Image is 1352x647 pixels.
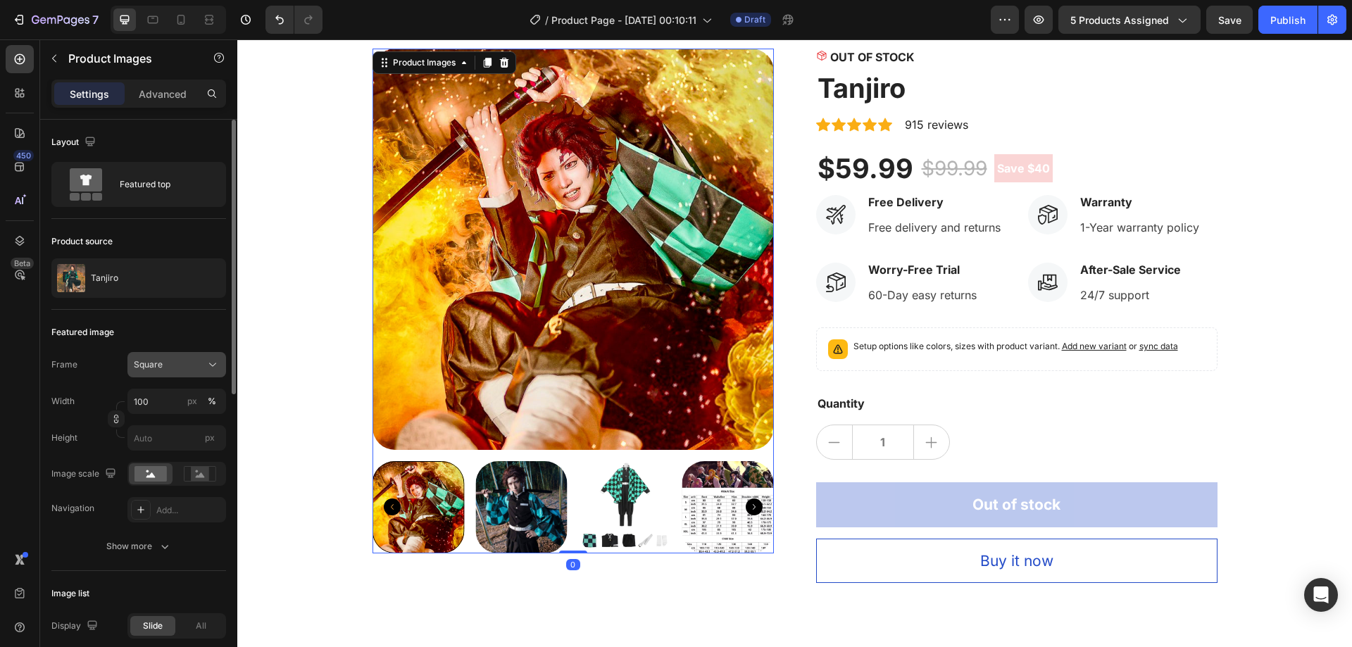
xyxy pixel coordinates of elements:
div: $59.99 [579,112,677,147]
input: px [127,425,226,451]
button: % [184,393,201,410]
button: Publish [1258,6,1317,34]
span: px [205,432,215,443]
div: Display [51,617,101,636]
label: Width [51,395,75,408]
span: or [889,301,941,312]
p: Settings [70,87,109,101]
span: Product Page - [DATE] 00:10:11 [551,13,696,27]
pre: Save $40 [757,115,815,143]
div: Buy it now [743,510,816,533]
label: Frame [51,358,77,371]
span: Save [1218,14,1241,26]
p: 7 [92,11,99,28]
button: increment [677,386,712,420]
span: / [545,13,549,27]
button: px [204,393,220,410]
p: Warranty [843,154,962,171]
button: 7 [6,6,105,34]
span: All [196,620,206,632]
button: 5 products assigned [1058,6,1201,34]
div: Product Images [153,17,221,30]
button: Buy it now [579,499,980,544]
span: Square [134,358,163,371]
div: 0 [329,520,343,531]
div: Layout [51,133,99,152]
p: Product Images [68,50,188,67]
span: Add new variant [825,301,889,312]
div: Undo/Redo [265,6,323,34]
span: 5 products assigned [1070,13,1169,27]
span: Draft [744,13,765,26]
button: Show more [51,534,226,559]
div: Featured top [120,168,206,201]
input: quantity [615,386,677,420]
h2: Tanjiro [579,32,980,67]
p: After-Sale Service [843,222,944,239]
p: Free delivery and returns [631,180,763,196]
div: px [187,395,197,408]
div: Publish [1270,13,1306,27]
div: Image list [51,587,89,600]
p: 915 reviews [668,77,731,94]
span: sync data [902,301,941,312]
button: Square [127,352,226,377]
div: Navigation [51,502,94,515]
button: decrement [580,386,615,420]
button: Save [1206,6,1253,34]
p: Free Delivery [631,154,763,171]
label: Height [51,432,77,444]
span: Slide [143,620,163,632]
button: Carousel Next Arrow [508,459,525,476]
p: Worry-Free Trial [631,222,739,239]
div: Out of stock [735,454,823,477]
div: % [208,395,216,408]
button: Out of stock [579,443,980,488]
iframe: Design area [237,39,1352,647]
p: Advanced [139,87,187,101]
p: 24/7 support [843,247,944,264]
p: Setup options like colors, sizes with product variant. [616,300,941,314]
div: Add... [156,504,223,517]
input: px% [127,389,226,414]
div: Product source [51,235,113,248]
div: Show more [106,539,172,553]
p: Tanjiro [91,273,118,283]
div: Quantity [579,354,980,374]
p: 60-Day easy returns [631,247,739,264]
p: 1-Year warranty policy [843,180,962,196]
div: Beta [11,258,34,269]
div: $99.99 [683,113,751,145]
div: Image scale [51,465,119,484]
img: product feature img [57,264,85,292]
div: Featured image [51,326,114,339]
div: 450 [13,150,34,161]
div: Open Intercom Messenger [1304,578,1338,612]
p: OUT OF STOCK [593,9,677,26]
